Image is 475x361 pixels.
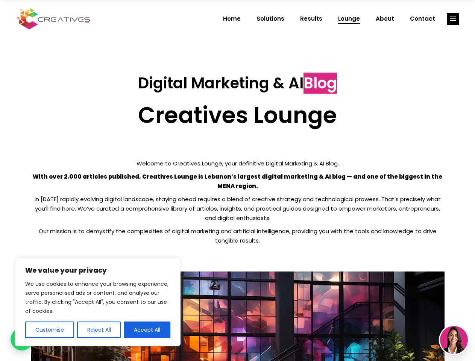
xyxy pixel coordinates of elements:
[124,322,170,338] button: Accept All
[25,322,74,338] button: Customise
[376,9,394,29] span: About
[223,9,241,29] span: Home
[338,9,360,29] span: Lounge
[11,328,33,350] div: WhatsApp contact
[447,13,459,25] a: link
[304,73,337,94] span: Blog
[33,173,442,190] strong: With over 2,000 articles published, Creatives Lounge is Lebanon’s largest digital marketing & AI ...
[31,102,445,129] h2: Creatives Lounge
[440,326,468,354] img: agent
[330,9,368,29] a: Lounge
[300,9,322,29] span: Results
[25,266,170,275] p: We value your privacy
[410,9,435,29] span: Contact
[16,7,92,30] img: Creatives
[15,258,181,346] div: We value your privacy
[31,226,445,245] p: Our mission is to demystify the complexities of digital marketing and artificial intelligence, pr...
[368,9,402,29] a: About
[256,9,284,29] span: Solutions
[31,74,445,92] h3: Digital Marketing & AI
[77,322,121,338] button: Reject All
[215,9,249,29] a: Home
[31,159,445,168] p: Welcome to Creatives Lounge, your definitive Digital Marketing & AI Blog.
[292,9,330,29] a: Results
[249,9,292,29] a: Solutions
[402,9,443,29] a: Contact
[25,279,170,315] p: We use cookies to enhance your browsing experience, serve personalised ads or content, and analys...
[31,194,445,223] p: In [DATE] rapidly evolving digital landscape, staying ahead requires a blend of creative strategy...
